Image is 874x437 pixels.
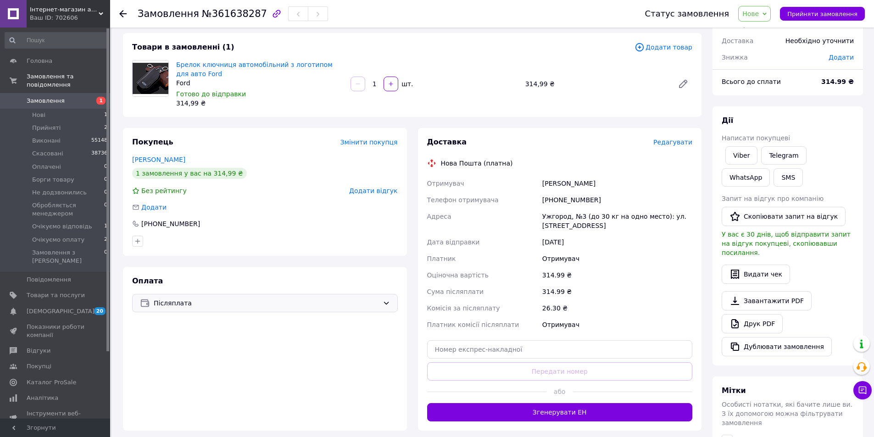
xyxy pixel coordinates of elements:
span: 0 [104,176,107,184]
span: Додати товар [635,42,692,52]
span: Всього до сплати [722,78,781,85]
span: Очікуємо відповідь [32,222,92,231]
div: шт. [399,79,414,89]
span: Аналітика [27,394,58,402]
img: Брелок ключниця автомобільний з логотипом для авто Ford [133,63,168,94]
div: 314.99 ₴ [540,283,694,300]
span: Скасовані [32,149,63,158]
button: SMS [774,168,803,187]
span: Додати [829,54,854,61]
a: Друк PDF [722,314,783,333]
span: Змінити покупця [340,138,398,146]
span: Відгуки [27,347,50,355]
div: 1 замовлення у вас на 314,99 ₴ [132,168,247,179]
span: Головна [27,57,52,65]
span: Борги товару [32,176,74,184]
span: Показники роботи компанії [27,323,85,339]
span: Отримувач [427,180,464,187]
span: Покупці [27,362,51,371]
span: Інтернет-магазин аксесуарів для телефонів та планшетів "Cheholl" [30,6,99,14]
div: [PHONE_NUMBER] [140,219,201,228]
span: Сума післяплати [427,288,484,295]
div: Повернутися назад [119,9,127,18]
a: Telegram [761,146,806,165]
div: Ford [176,78,343,88]
a: WhatsApp [722,168,770,187]
span: Оціночна вартість [427,271,489,279]
span: 0 [104,163,107,171]
div: 314,99 ₴ [522,77,670,90]
span: Замовлення [138,8,199,19]
span: 0 [104,249,107,265]
span: Нові [32,111,45,119]
span: 38736 [91,149,107,158]
div: Нова Пошта (платна) [439,159,515,168]
button: Згенерувати ЕН [427,403,693,421]
button: Видати чек [722,265,790,284]
span: №361638287 [202,8,267,19]
a: Редагувати [674,75,692,93]
span: Дії [722,116,733,125]
span: Написати покупцеві [722,134,790,142]
span: Знижка [722,54,748,61]
div: Статус замовлення [645,9,729,18]
div: [DATE] [540,234,694,250]
div: Отримувач [540,316,694,333]
span: Замовлення з [PERSON_NAME] [32,249,104,265]
span: Без рейтингу [141,187,187,194]
span: Дата відправки [427,238,480,246]
span: Прийняті [32,124,61,132]
span: Особисті нотатки, які бачите лише ви. З їх допомогою можна фільтрувати замовлення [722,401,852,426]
div: 314.99 ₴ [540,267,694,283]
span: Оплачені [32,163,61,171]
span: 2 [104,236,107,244]
span: Очікуємо оплату [32,236,84,244]
span: або [546,387,573,396]
div: Отримувач [540,250,694,267]
span: 1 [96,97,106,105]
span: Запит на відгук про компанію [722,195,824,202]
span: Інструменти веб-майстра та SEO [27,409,85,426]
span: [DEMOGRAPHIC_DATA] [27,307,95,315]
span: 55148 [91,137,107,145]
a: Viber [725,146,757,165]
span: Товари в замовленні (1) [132,43,234,51]
div: [PHONE_NUMBER] [540,192,694,208]
span: Редагувати [653,138,692,146]
button: Прийняти замовлення [780,7,865,21]
span: Не додзвонились [32,188,87,197]
span: Післяплата [154,298,379,308]
div: Необхідно уточнити [780,31,859,51]
span: Повідомлення [27,276,71,284]
a: Завантажити PDF [722,291,812,310]
span: Доставка [427,138,467,146]
span: 0 [104,188,107,197]
span: Додати відгук [349,187,397,194]
button: Скопіювати запит на відгук [722,207,846,226]
button: Чат з покупцем [853,381,872,399]
a: [PERSON_NAME] [132,156,185,163]
span: 1 [104,222,107,231]
span: 0 [104,201,107,218]
input: Пошук [5,32,108,49]
span: Платник комісії післяплати [427,321,519,328]
span: 2 [104,124,107,132]
span: Комісія за післяплату [427,304,500,312]
div: Ваш ID: 702606 [30,14,110,22]
span: 1 [104,111,107,119]
div: 314,99 ₴ [176,99,343,108]
span: Платник [427,255,456,262]
span: Виконані [32,137,61,145]
span: Телефон отримувача [427,196,499,204]
span: Покупець [132,138,173,146]
span: Замовлення та повідомлення [27,72,110,89]
span: Нове [742,10,759,17]
input: Номер експрес-накладної [427,340,693,359]
span: 20 [94,307,106,315]
span: Готово до відправки [176,90,246,98]
span: Товари та послуги [27,291,85,299]
div: [PERSON_NAME] [540,175,694,192]
span: Адреса [427,213,451,220]
button: Дублювати замовлення [722,337,832,356]
span: 1 товар [722,21,747,28]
